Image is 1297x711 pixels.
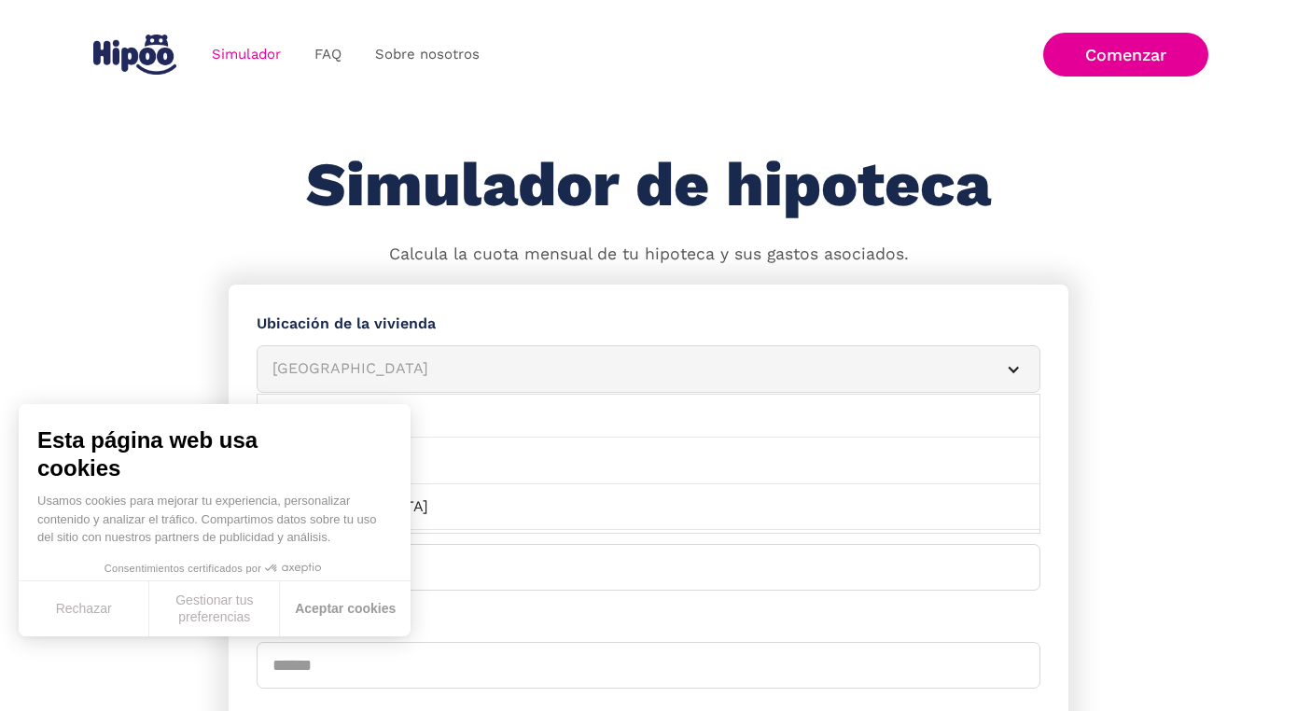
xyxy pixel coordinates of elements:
[1043,33,1208,77] a: Comenzar
[272,357,980,381] div: [GEOGRAPHIC_DATA]
[257,609,1040,633] label: Ahorros aportados
[195,36,298,73] a: Simulador
[258,438,1039,484] a: Jaen
[257,345,1040,393] article: [GEOGRAPHIC_DATA]
[257,394,1040,534] nav: [GEOGRAPHIC_DATA]
[258,530,1039,577] a: [GEOGRAPHIC_DATA]
[257,313,1040,336] label: Ubicación de la vivienda
[306,151,991,219] h1: Simulador de hipoteca
[358,36,496,73] a: Sobre nosotros
[89,27,180,82] a: home
[389,243,909,267] p: Calcula la cuota mensual de tu hipoteca y sus gastos asociados.
[298,36,358,73] a: FAQ
[258,484,1039,531] a: [GEOGRAPHIC_DATA]
[258,391,1039,438] a: Ibiza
